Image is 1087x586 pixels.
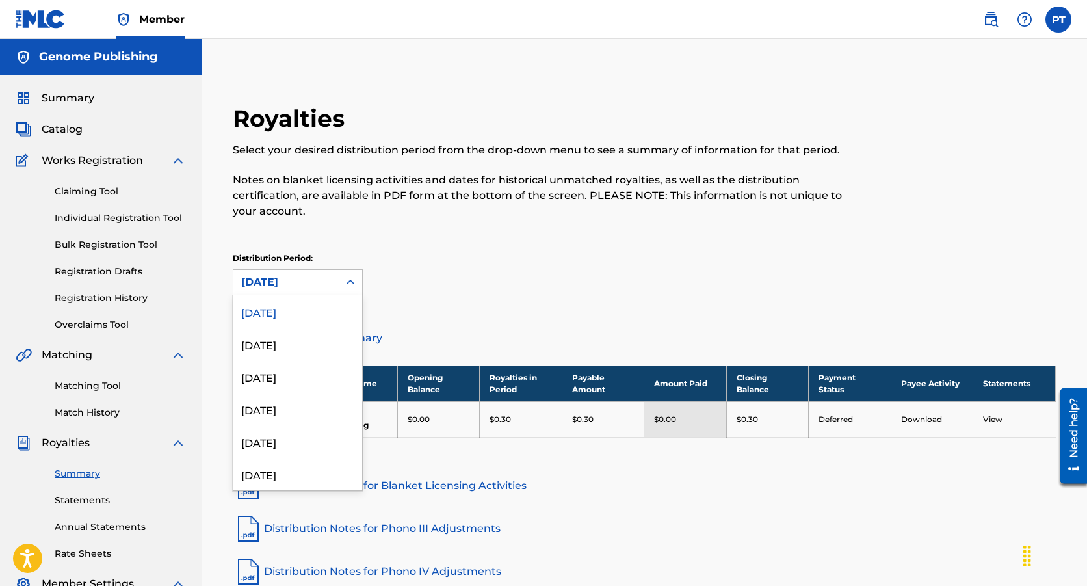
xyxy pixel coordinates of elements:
[55,520,186,534] a: Annual Statements
[983,12,999,27] img: search
[233,513,1056,544] a: Distribution Notes for Phono III Adjustments
[55,406,186,420] a: Match History
[170,347,186,363] img: expand
[233,425,362,458] div: [DATE]
[233,458,362,490] div: [DATE]
[16,122,31,137] img: Catalog
[42,435,90,451] span: Royalties
[170,435,186,451] img: expand
[55,467,186,481] a: Summary
[55,547,186,561] a: Rate Sheets
[55,238,186,252] a: Bulk Registration Tool
[55,379,186,393] a: Matching Tool
[233,252,363,264] p: Distribution Period:
[233,360,362,393] div: [DATE]
[490,414,511,425] p: $0.30
[16,10,66,29] img: MLC Logo
[572,414,594,425] p: $0.30
[55,291,186,305] a: Registration History
[1022,524,1087,586] iframe: Chat Widget
[55,211,186,225] a: Individual Registration Tool
[16,90,31,106] img: Summary
[233,172,867,219] p: Notes on blanket licensing activities and dates for historical unmatched royalties, as well as th...
[55,494,186,507] a: Statements
[16,435,31,451] img: Royalties
[737,414,758,425] p: $0.30
[139,12,185,27] span: Member
[644,366,727,401] th: Amount Paid
[16,90,94,106] a: SummarySummary
[42,122,83,137] span: Catalog
[233,142,867,158] p: Select your desired distribution period from the drop-down menu to see a summary of information f...
[16,49,31,65] img: Accounts
[1012,7,1038,33] div: Help
[891,366,973,401] th: Payee Activity
[16,153,33,168] img: Works Registration
[408,414,430,425] p: $0.00
[16,347,32,363] img: Matching
[42,347,92,363] span: Matching
[233,393,362,425] div: [DATE]
[809,366,891,401] th: Payment Status
[397,366,480,401] th: Opening Balance
[233,328,362,360] div: [DATE]
[42,90,94,106] span: Summary
[819,414,853,424] a: Deferred
[901,414,942,424] a: Download
[726,366,809,401] th: Closing Balance
[233,470,1056,501] a: Distribution Notes for Blanket Licensing Activities
[16,122,83,137] a: CatalogCatalog
[562,366,644,401] th: Payable Amount
[39,49,158,64] h5: Genome Publishing
[233,513,264,544] img: pdf
[1017,537,1038,576] div: Drag
[973,366,1056,401] th: Statements
[55,318,186,332] a: Overclaims Tool
[1045,7,1071,33] div: User Menu
[233,295,362,328] div: [DATE]
[241,274,331,290] div: [DATE]
[983,414,1002,424] a: View
[978,7,1004,33] a: Public Search
[233,104,351,133] h2: Royalties
[170,153,186,168] img: expand
[1051,382,1087,490] iframe: Resource Center
[55,265,186,278] a: Registration Drafts
[55,185,186,198] a: Claiming Tool
[480,366,562,401] th: Royalties in Period
[116,12,131,27] img: Top Rightsholder
[233,323,1056,354] a: Distribution Summary
[1017,12,1032,27] img: help
[42,153,143,168] span: Works Registration
[654,414,676,425] p: $0.00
